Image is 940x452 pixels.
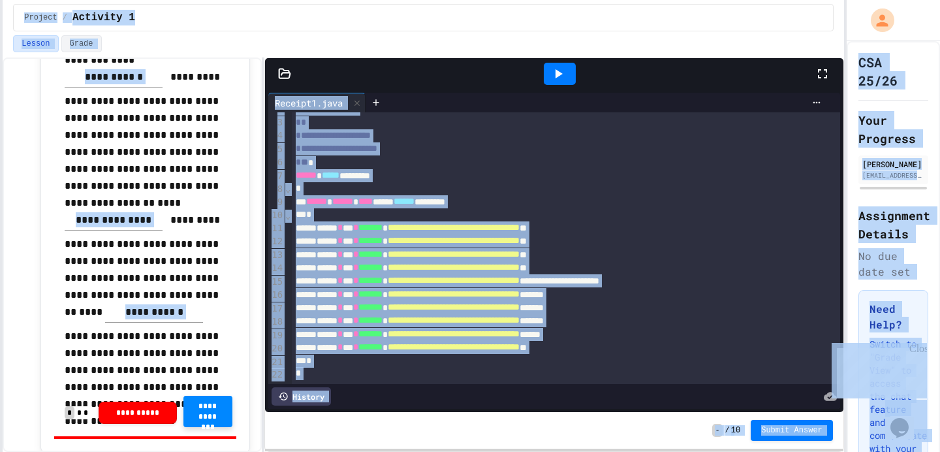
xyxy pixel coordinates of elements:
h2: Assignment Details [858,206,928,243]
button: Grade [61,35,102,52]
button: Submit Answer [751,420,833,441]
h1: CSA 25/26 [858,53,928,89]
div: Receipt1.java [268,93,366,112]
h3: Need Help? [869,301,917,332]
div: 7 [268,170,285,183]
div: Chat with us now!Close [5,5,90,83]
span: - [712,424,722,437]
span: Fold line [285,210,291,221]
div: Receipt1.java [268,96,349,110]
div: 15 [268,276,285,289]
div: 18 [268,315,285,329]
div: No due date set [858,248,928,280]
iframe: chat widget [885,400,927,439]
span: / [725,425,730,436]
span: Project [24,12,57,23]
iframe: chat widget [832,343,927,398]
div: [EMAIL_ADDRESS][DOMAIN_NAME] [862,170,924,180]
div: 10 [268,209,285,222]
div: [PERSON_NAME] [862,158,924,170]
div: 11 [268,222,285,235]
span: Submit Answer [761,425,822,436]
div: 5 [268,143,285,156]
button: Lesson [13,35,58,52]
div: 14 [268,262,285,275]
div: 17 [268,302,285,315]
span: Activity 1 [72,10,135,25]
div: 6 [268,156,285,169]
div: 12 [268,235,285,248]
span: 10 [731,425,740,436]
div: 20 [268,342,285,355]
span: Fold line [285,184,291,194]
div: 9 [268,196,285,209]
div: 21 [268,356,285,369]
div: 19 [268,329,285,342]
div: History [272,387,331,406]
div: 4 [268,129,285,142]
span: / [63,12,67,23]
div: 8 [268,183,285,196]
div: 13 [268,249,285,262]
div: 22 [268,368,285,381]
div: 16 [268,289,285,302]
div: 3 [268,116,285,129]
h2: Your Progress [858,111,928,148]
div: My Account [857,5,898,35]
